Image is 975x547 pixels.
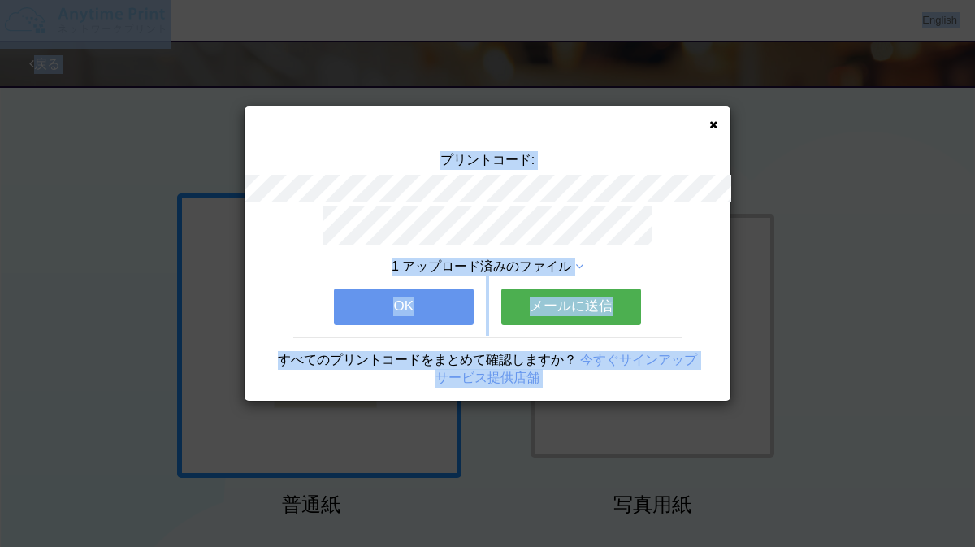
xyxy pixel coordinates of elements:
[435,371,539,384] a: サービス提供店舗
[501,289,641,324] button: メールに送信
[580,353,697,367] a: 今すぐサインアップ
[392,259,571,273] span: 1 アップロード済みのファイル
[334,289,474,324] button: OK
[440,153,535,167] span: プリントコード:
[278,353,577,367] span: すべてのプリントコードをまとめて確認しますか？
